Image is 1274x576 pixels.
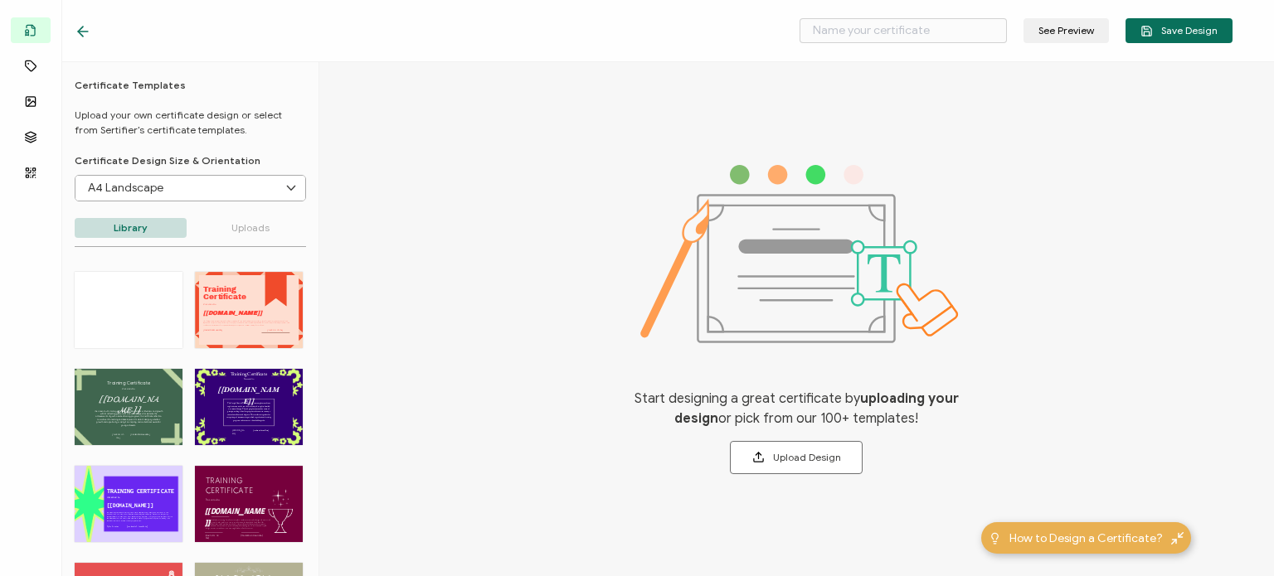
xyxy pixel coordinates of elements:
p: Library [75,218,187,238]
img: minimize-icon.svg [1171,532,1184,545]
span: Start designing a great certificate by or pick from our 100+ templates! [605,389,988,428]
input: Select [75,176,305,201]
iframe: Chat Widget [1191,496,1274,576]
span: Save Design [1140,25,1218,37]
button: See Preview [1024,18,1109,43]
b: uploading your design [674,390,959,427]
img: designs-certificate.svg [633,165,960,343]
button: Save Design [1126,18,1233,43]
p: Uploads [195,218,307,238]
button: Upload Design [730,441,863,474]
p: Certificate Design Size & Orientation [75,154,306,167]
input: Name your certificate [800,18,1007,43]
p: Upload your own certificate design or select from Sertifier’s certificate templates. [75,108,306,138]
h6: Certificate Templates [75,79,306,91]
span: How to Design a Certificate? [1009,530,1163,547]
